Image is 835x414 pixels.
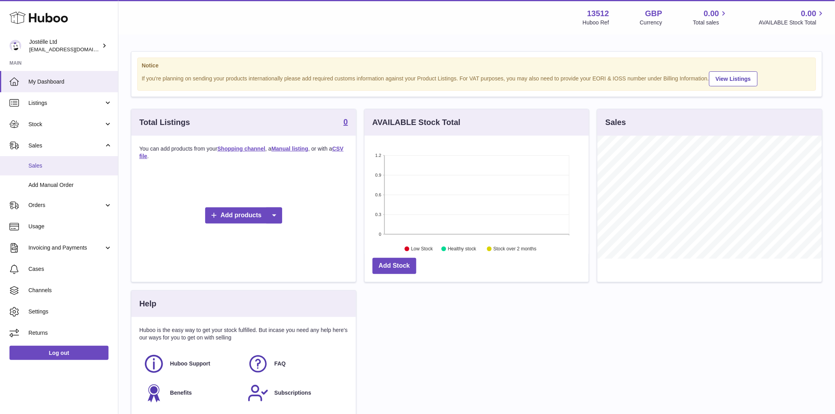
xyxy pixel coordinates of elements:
[28,308,112,315] span: Settings
[448,246,477,252] text: Healthy stock
[247,382,344,404] a: Subscriptions
[28,244,104,252] span: Invoicing and Payments
[587,8,609,19] strong: 13512
[693,19,728,26] span: Total sales
[709,71,758,86] a: View Listings
[28,78,112,86] span: My Dashboard
[344,118,348,126] strong: 0
[759,19,826,26] span: AVAILABLE Stock Total
[274,389,311,397] span: Subscriptions
[170,360,210,367] span: Huboo Support
[9,40,21,52] img: internalAdmin-13512@internal.huboo.com
[375,212,381,217] text: 0.3
[9,346,109,360] a: Log out
[142,70,812,86] div: If you're planning on sending your products internationally please add required customs informati...
[493,246,536,252] text: Stock over 2 months
[28,265,112,273] span: Cases
[142,62,812,69] strong: Notice
[759,8,826,26] a: 0.00 AVAILABLE Stock Total
[139,145,344,159] a: CSV file
[605,117,626,128] h3: Sales
[583,19,609,26] div: Huboo Ref
[640,19,663,26] div: Currency
[28,99,104,107] span: Listings
[247,353,344,375] a: FAQ
[143,382,240,404] a: Benefits
[139,117,190,128] h3: Total Listings
[143,353,240,375] a: Huboo Support
[693,8,728,26] a: 0.00 Total sales
[375,192,381,197] text: 0.6
[704,8,719,19] span: 0.00
[801,8,816,19] span: 0.00
[28,223,112,230] span: Usage
[344,118,348,127] a: 0
[28,201,104,209] span: Orders
[217,145,265,152] a: Shopping channel
[645,8,662,19] strong: GBP
[28,142,104,149] span: Sales
[411,246,433,252] text: Low Stock
[139,326,348,341] p: Huboo is the easy way to get your stock fulfilled. But incase you need any help here's our ways f...
[274,360,286,367] span: FAQ
[271,145,308,152] a: Manual listing
[375,173,381,177] text: 0.9
[375,153,381,158] text: 1.2
[373,258,416,274] a: Add Stock
[139,298,156,309] h3: Help
[28,121,104,128] span: Stock
[205,207,282,224] a: Add products
[28,329,112,337] span: Returns
[379,232,381,237] text: 0
[28,181,112,189] span: Add Manual Order
[373,117,461,128] h3: AVAILABLE Stock Total
[28,162,112,170] span: Sales
[29,46,116,52] span: [EMAIL_ADDRESS][DOMAIN_NAME]
[29,38,100,53] div: Jostélle Ltd
[139,145,348,160] p: You can add products from your , a , or with a .
[28,287,112,294] span: Channels
[170,389,192,397] span: Benefits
